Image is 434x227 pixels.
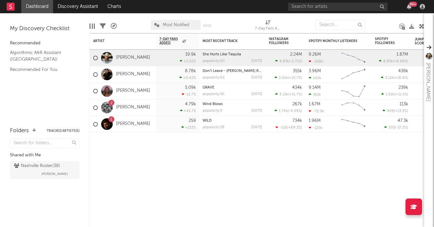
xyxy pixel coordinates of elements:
a: WILD [203,119,212,123]
div: Jump Score [415,37,431,45]
div: 9.14M [309,85,321,90]
div: popularity: 56 [203,92,224,96]
span: Most Notified [163,23,189,27]
a: [PERSON_NAME] [116,121,150,127]
div: ( ) [275,59,302,63]
div: ( ) [276,125,302,130]
span: 8.83k [279,60,289,63]
svg: Chart title [339,83,368,99]
div: [DATE] [251,76,262,80]
div: 1.96M [309,119,321,123]
div: 734k [292,119,302,123]
span: +18.8 % [395,76,407,80]
div: Filters [100,17,106,36]
div: 355k [293,69,302,73]
span: [PERSON_NAME] [41,170,68,178]
div: GRAVE [203,86,262,89]
input: Search for artists [288,3,388,11]
a: Don't Leave - [PERSON_NAME] Remix [203,69,267,73]
div: Nashville Roster ( 38 ) [14,162,60,170]
div: Recommended [10,39,80,47]
span: +89.3 % [288,126,301,130]
div: 47.3k [398,119,408,123]
a: [PERSON_NAME] [116,88,150,94]
span: +22.7 % [289,76,301,80]
div: 352k [309,92,321,97]
div: [DATE] [251,109,262,113]
div: A&R Pipeline [111,17,117,36]
span: +11.5 % [396,93,407,96]
a: [PERSON_NAME] [116,55,150,61]
span: -37.2 % [396,126,407,130]
span: 949 [387,109,394,113]
div: [DATE] [251,126,262,129]
span: +8.68 % [394,60,407,63]
div: Most Recent Track [203,39,252,43]
div: 113k [400,102,408,106]
div: 19.9k [185,52,196,57]
div: Folders [10,127,29,135]
div: 2.24M [290,52,302,57]
div: popularity: 58 [203,126,224,129]
div: 1.87M [397,52,408,57]
div: ( ) [379,59,408,63]
div: 140k [309,76,321,80]
svg: Chart title [339,50,368,66]
span: 3.13k [279,93,288,96]
span: 1.92k [386,93,395,96]
div: 7-Day Fans Added (7-Day Fans Added) [255,17,281,36]
div: -11.7 % [182,92,196,96]
div: 438k [398,69,408,73]
div: Artist [93,39,143,43]
a: [PERSON_NAME] [116,105,150,110]
div: ( ) [275,92,302,96]
div: She Hurts Like Tequila [203,53,262,56]
div: -70.9k [309,109,324,113]
div: [DATE] [251,92,262,96]
div: 267k [292,102,302,106]
div: ( ) [381,92,408,96]
div: 8.78k [185,69,196,73]
div: 99 + [409,2,417,7]
div: +153 % [181,125,196,130]
span: 1.74k [279,109,288,113]
div: ( ) [383,109,408,113]
a: [PERSON_NAME] [116,72,150,77]
span: 370 [389,126,395,130]
a: Wind Blows [203,102,223,106]
span: 2.61k [279,76,288,80]
span: -4.09 % [289,109,301,113]
div: 4.79k [185,102,196,106]
div: Edit Columns [90,17,95,36]
div: 7-Day Fans Added (7-Day Fans Added) [255,25,281,33]
button: Tracked Artists(5) [47,129,80,133]
div: ( ) [384,125,408,130]
button: Save [203,24,212,28]
span: -116 [280,126,287,130]
div: popularity: 62 [203,76,224,80]
div: ( ) [275,109,302,113]
div: 3.96M [309,69,321,73]
div: 1.67M [309,102,320,106]
a: Recommended For You [10,66,73,73]
div: 239k [399,85,408,90]
span: -2.71 % [290,60,301,63]
div: popularity: 0 [203,109,222,113]
div: My Discovery Checklist [10,25,80,33]
button: 99+ [407,4,411,9]
div: +0.42 % [179,76,196,80]
div: +41.7 % [180,109,196,113]
span: +13.9 % [395,109,407,113]
a: Algorithmic A&R Assistant ([GEOGRAPHIC_DATA]) [10,49,73,63]
div: [DATE] [251,59,262,63]
span: 7-Day Fans Added [159,37,181,45]
svg: Chart title [339,99,368,116]
input: Search... [316,20,365,30]
div: Instagram Followers [269,37,292,45]
div: +2.02 % [180,59,196,63]
div: Don't Leave - Jolene Remix [203,69,262,73]
div: Wind Blows [203,102,262,106]
div: Spotify Monthly Listeners [309,39,358,43]
div: WILD [203,119,262,123]
div: Shared with Me [10,151,80,159]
